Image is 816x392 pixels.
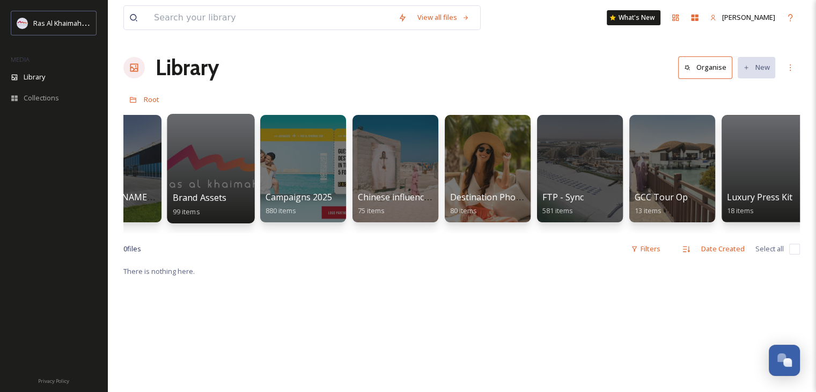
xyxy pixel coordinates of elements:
span: Destination Photo Shoot 2023 [450,191,572,203]
span: 0 file s [123,244,141,254]
div: Filters [626,238,666,259]
span: 18 items [727,206,754,215]
div: Date Created [696,238,750,259]
button: Open Chat [769,345,800,376]
span: Root [144,95,159,104]
span: Select all [755,244,784,254]
span: 13 items [635,206,661,215]
span: Privacy Policy [38,378,69,384]
span: There is nothing here. [123,266,195,276]
input: Search your library [149,6,393,30]
a: What's New [607,10,660,25]
span: Collections [24,93,59,103]
a: Destination Photo Shoot 202380 items [450,192,572,215]
span: Ras Al Khaimah Tourism Development Authority [33,18,185,28]
span: 99 items [173,206,200,216]
span: 581 items [542,206,573,215]
span: [PERSON_NAME] [722,12,775,22]
span: Chinese influencer fam trip [358,191,467,203]
span: FTP - Sync [542,191,584,203]
a: Organise [678,56,738,78]
button: New [738,57,775,78]
span: MEDIA [11,55,30,63]
a: Chinese influencer fam trip75 items [358,192,467,215]
span: Campaigns 2025 [266,191,332,203]
a: Brand Assets99 items [173,193,227,216]
span: Library [24,72,45,82]
a: Library [156,52,219,84]
a: GCC Tour Op13 items [635,192,688,215]
a: Luxury Press Kit18 items [727,192,792,215]
a: [PERSON_NAME] [704,7,781,28]
span: GCC Tour Op [635,191,688,203]
span: 880 items [266,206,296,215]
a: Root [144,93,159,106]
span: 80 items [450,206,477,215]
span: Brand Assets [173,192,227,204]
span: 75 items [358,206,385,215]
a: Privacy Policy [38,374,69,387]
a: View all files [412,7,475,28]
a: FTP - Sync581 items [542,192,584,215]
span: Luxury Press Kit [727,191,792,203]
img: Logo_RAKTDA_RGB-01.png [17,18,28,28]
button: Organise [678,56,732,78]
a: Campaigns 2025880 items [266,192,332,215]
